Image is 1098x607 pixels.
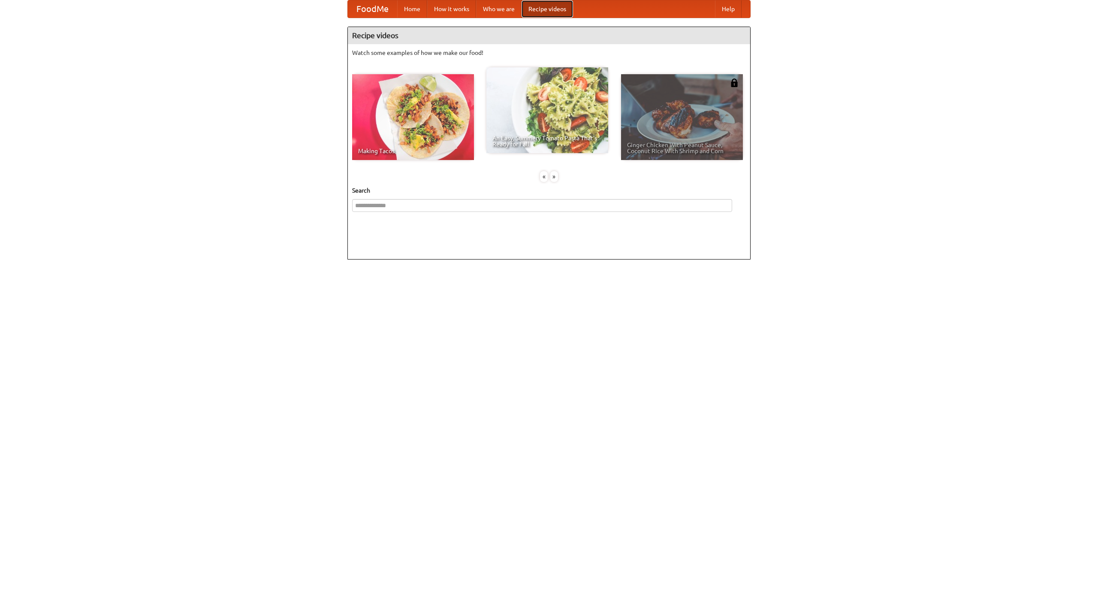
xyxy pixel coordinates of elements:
a: Who we are [476,0,522,18]
p: Watch some examples of how we make our food! [352,48,746,57]
a: An Easy, Summery Tomato Pasta That's Ready for Fall [486,67,608,153]
a: Making Tacos [352,74,474,160]
a: FoodMe [348,0,397,18]
a: Home [397,0,427,18]
div: » [550,171,558,182]
h5: Search [352,186,746,195]
a: How it works [427,0,476,18]
div: « [540,171,548,182]
a: Help [715,0,742,18]
img: 483408.png [730,79,739,87]
a: Recipe videos [522,0,573,18]
span: An Easy, Summery Tomato Pasta That's Ready for Fall [492,135,602,147]
span: Making Tacos [358,148,468,154]
h4: Recipe videos [348,27,750,44]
